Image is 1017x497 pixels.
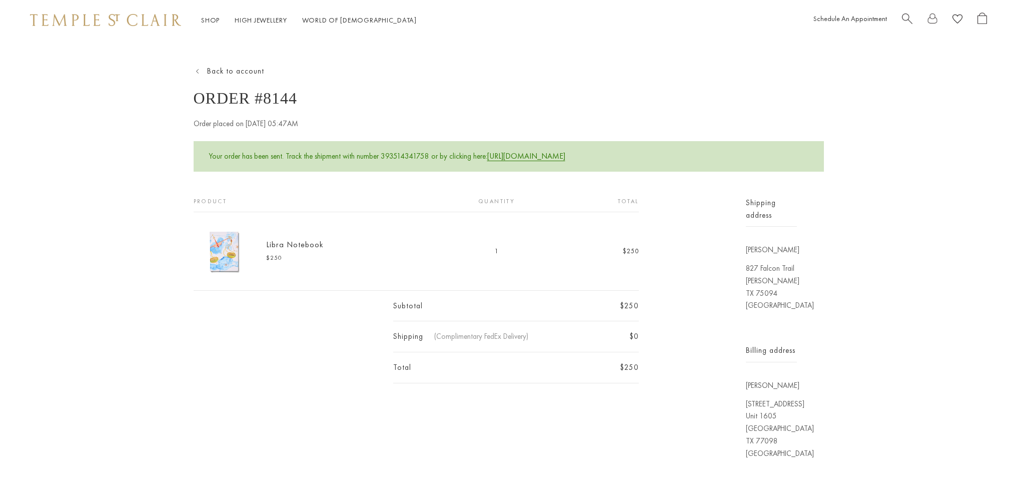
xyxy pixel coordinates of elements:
[194,197,393,212] th: Product
[194,141,824,172] p: Your order has been sent. Track the shipment with number 393514341758 or by clicking here:
[600,197,639,212] th: Total
[746,244,797,312] p: 827 Falcon Trail [PERSON_NAME] TX 75094 [GEOGRAPHIC_DATA]
[201,16,220,25] a: ShopShop
[194,66,264,77] a: Back to account
[393,352,600,383] td: Total
[600,352,639,383] td: $250
[393,331,423,341] span: Shipping
[600,291,639,322] td: $250
[746,244,799,256] span: [PERSON_NAME]
[266,253,282,263] span: $250
[393,197,600,212] th: Quantity
[393,212,600,291] td: 1
[194,118,459,130] p: Order placed on [DATE] 05:47AM
[266,239,324,250] a: Libra Notebook
[487,151,565,161] a: [URL][DOMAIN_NAME]
[30,14,181,26] img: Temple St. Clair
[813,14,887,23] a: Schedule An Appointment
[600,321,639,352] td: $0
[201,14,417,27] nav: Main navigation
[746,379,797,460] p: [STREET_ADDRESS] Unit 1605 [GEOGRAPHIC_DATA] TX 77098 [GEOGRAPHIC_DATA]
[902,13,912,28] a: Search
[746,197,797,227] h2: Shipping address
[746,379,799,392] span: [PERSON_NAME]
[952,13,962,28] a: View Wishlist
[746,344,797,362] h2: Billing address
[977,13,987,28] a: Open Shopping Bag
[302,16,417,25] a: World of [DEMOGRAPHIC_DATA]World of [DEMOGRAPHIC_DATA]
[425,331,528,341] span: (Complimentary FedEx Delivery)
[393,291,600,322] td: Subtotal
[194,89,824,107] h1: Order #8144
[623,246,639,256] span: $250
[235,16,287,25] a: High JewelleryHigh Jewellery
[967,450,1007,487] iframe: Gorgias live chat messenger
